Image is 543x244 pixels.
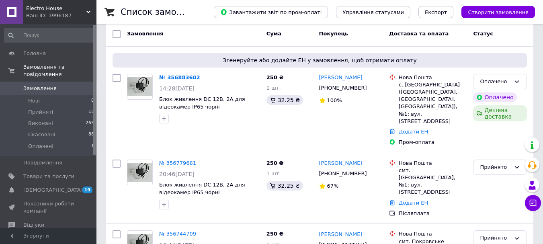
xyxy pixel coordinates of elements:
span: 1 [91,143,94,150]
span: Головна [23,50,46,57]
span: Товари та послуги [23,173,74,180]
span: Замовлення [23,85,57,92]
span: Прийняті [28,109,53,116]
span: 0 [91,97,94,105]
span: Скасовані [28,131,55,138]
a: Блок живлення DC 12В, 2А для відеокамер ІР65 чорні [159,96,245,110]
a: Додати ЕН [399,129,428,135]
span: Виконані [28,120,53,127]
div: Післяплата [399,210,467,217]
a: [PERSON_NAME] [319,160,363,167]
span: 15 [88,109,94,116]
div: Нова Пошта [399,160,467,167]
a: [PERSON_NAME] [319,74,363,82]
span: Відгуки [23,221,44,229]
span: 250 ₴ [266,160,284,166]
div: Оплачено [480,78,510,86]
span: Замовлення [127,31,163,37]
a: Блок живлення DC 12В, 2А для відеокамер ІР65 чорні [159,182,245,195]
button: Завантажити звіт по пром-оплаті [214,6,328,18]
a: [PERSON_NAME] [319,231,363,238]
span: Експорт [425,9,447,15]
span: 20:46[DATE] [159,171,195,177]
button: Експорт [418,6,454,18]
div: Прийнято [480,163,510,172]
a: Створити замовлення [453,9,535,15]
a: Фото товару [127,160,153,185]
a: № 356883602 [159,74,200,80]
span: Завантажити звіт по пром-оплаті [220,8,322,16]
span: Статус [473,31,493,37]
span: 250 ₴ [266,231,284,237]
div: с. [GEOGRAPHIC_DATA] ([GEOGRAPHIC_DATA], [GEOGRAPHIC_DATA]. [GEOGRAPHIC_DATA]), №1: вул. [STREET_... [399,81,467,125]
button: Створити замовлення [461,6,535,18]
div: [PHONE_NUMBER] [318,168,369,179]
a: № 356779681 [159,160,196,166]
span: 19 [82,187,92,193]
button: Управління статусами [336,6,410,18]
button: Чат з покупцем [525,195,541,211]
span: Повідомлення [23,159,62,166]
span: Оплачені [28,143,53,150]
img: Фото товару [127,77,152,96]
span: Показники роботи компанії [23,200,74,215]
span: 250 ₴ [266,74,284,80]
h1: Список замовлень [121,7,202,17]
span: Покупець [319,31,348,37]
span: 1 шт. [266,85,281,91]
div: 32.25 ₴ [266,181,303,191]
div: Ваш ID: 3996187 [26,12,96,19]
div: Дешева доставка [473,105,527,121]
div: Оплачено [473,92,516,102]
a: № 356744709 [159,231,196,237]
span: Нові [28,97,40,105]
div: 32.25 ₴ [266,95,303,105]
span: [DEMOGRAPHIC_DATA] [23,187,83,194]
div: [PHONE_NUMBER] [318,83,369,93]
a: Додати ЕН [399,200,428,206]
span: 88 [88,131,94,138]
span: Доставка та оплата [389,31,449,37]
div: Пром-оплата [399,139,467,146]
img: Фото товару [127,163,152,182]
div: смт. [GEOGRAPHIC_DATA], №1: вул. [STREET_ADDRESS] [399,167,467,196]
span: Створити замовлення [468,9,529,15]
span: 14:28[DATE] [159,85,195,92]
div: Нова Пошта [399,74,467,81]
input: Пошук [4,28,95,43]
div: Нова Пошта [399,230,467,238]
a: Фото товару [127,74,153,100]
span: 1 шт. [266,170,281,176]
div: Прийнято [480,234,510,242]
span: 265 [86,120,94,127]
span: Управління статусами [342,9,404,15]
span: Згенеруйте або додайте ЕН у замовлення, щоб отримати оплату [116,56,524,64]
span: Cума [266,31,281,37]
span: Electro House [26,5,86,12]
span: 100% [327,97,342,103]
span: Замовлення та повідомлення [23,64,96,78]
span: 67% [327,183,339,189]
